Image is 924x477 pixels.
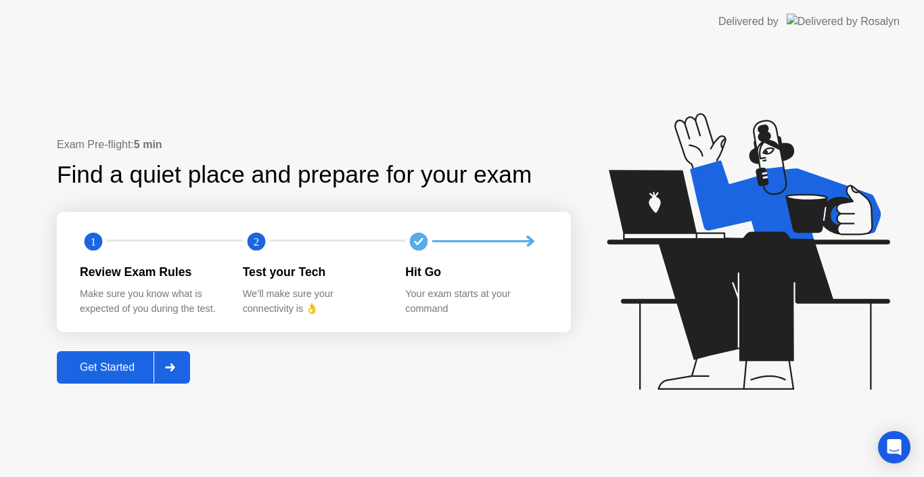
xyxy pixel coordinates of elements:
[254,235,259,248] text: 2
[243,287,384,316] div: We’ll make sure your connectivity is 👌
[405,287,547,316] div: Your exam starts at your command
[878,431,910,463] div: Open Intercom Messenger
[80,263,221,281] div: Review Exam Rules
[57,157,534,193] div: Find a quiet place and prepare for your exam
[405,263,547,281] div: Hit Go
[91,235,96,248] text: 1
[57,351,190,384] button: Get Started
[243,263,384,281] div: Test your Tech
[61,361,154,373] div: Get Started
[80,287,221,316] div: Make sure you know what is expected of you during the test.
[787,14,900,29] img: Delivered by Rosalyn
[134,139,162,150] b: 5 min
[57,137,571,153] div: Exam Pre-flight:
[718,14,779,30] div: Delivered by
